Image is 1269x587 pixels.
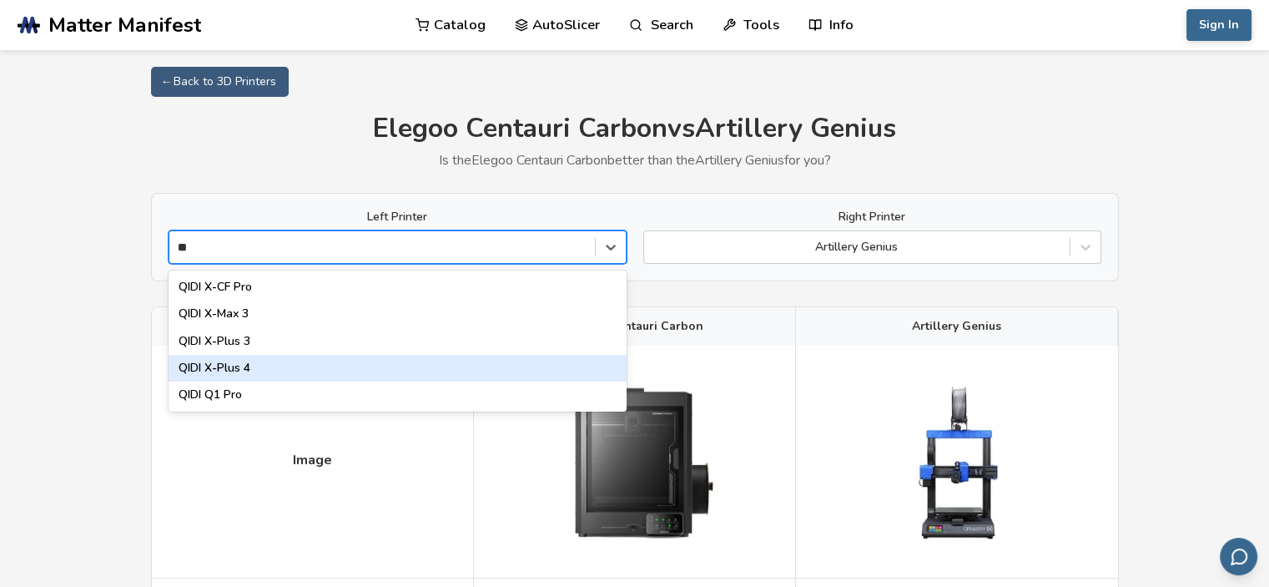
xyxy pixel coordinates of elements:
[643,210,1101,224] label: Right Printer
[178,240,190,254] input: QIDI X-CF ProQIDI X-Max 3QIDI X-Plus 3QIDI X-Plus 4QIDI Q1 Pro
[169,274,627,301] div: QIDI X-CF Pro
[1220,538,1257,575] button: Send feedback via email
[293,453,332,468] span: Image
[151,67,289,97] a: ← Back to 3D Printers
[652,240,656,254] input: Artillery Genius
[169,301,627,327] div: QIDI X-Max 3
[551,366,718,558] img: Elegoo Centauri Carbon
[151,114,1119,144] h1: Elegoo Centauri Carbon vs Artillery Genius
[169,328,627,355] div: QIDI X-Plus 3
[1186,9,1251,41] button: Sign In
[912,320,1001,333] span: Artillery Genius
[151,153,1119,168] p: Is the Elegoo Centauri Carbon better than the Artillery Genius for you?
[566,320,703,333] span: Elegoo Centauri Carbon
[48,13,201,37] span: Matter Manifest
[169,210,627,224] label: Left Printer
[169,355,627,382] div: QIDI X-Plus 4
[169,382,627,408] div: QIDI Q1 Pro
[874,358,1040,565] img: Artillery Genius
